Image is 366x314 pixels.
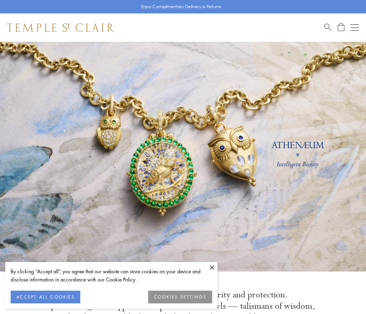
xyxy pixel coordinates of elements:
[324,23,332,32] a: Search
[11,291,80,303] button: ACCEPT ALL COOKIES
[338,23,344,32] a: Open Shopping Bag
[148,291,212,303] button: COOKIES SETTINGS
[350,23,359,32] button: Open navigation
[11,267,212,284] div: By clicking “Accept all”, you agree that our website can store cookies on your device and disclos...
[141,3,221,10] p: Enjoy Complimentary Delivery & Returns
[7,23,114,32] img: Temple St. Clair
